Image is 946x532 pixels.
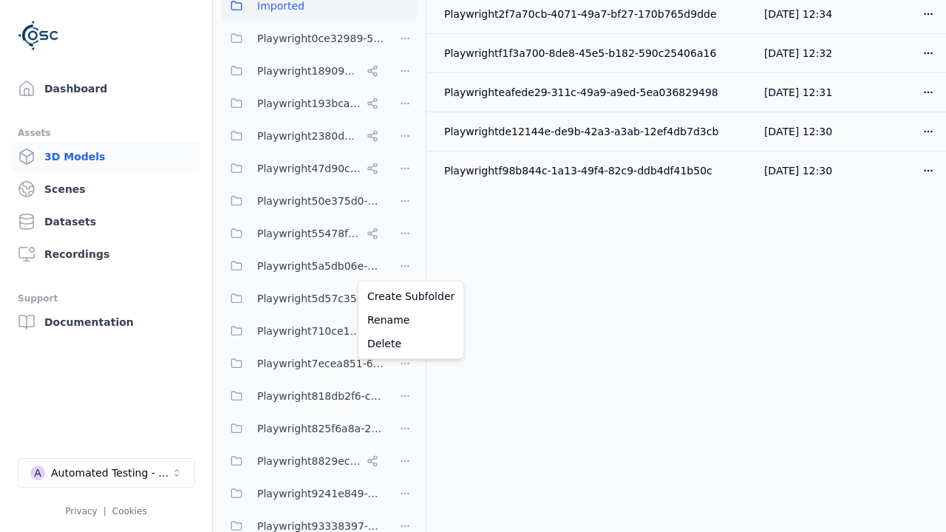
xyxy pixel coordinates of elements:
[361,284,460,308] a: Create Subfolder
[361,332,460,355] a: Delete
[361,308,460,332] a: Rename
